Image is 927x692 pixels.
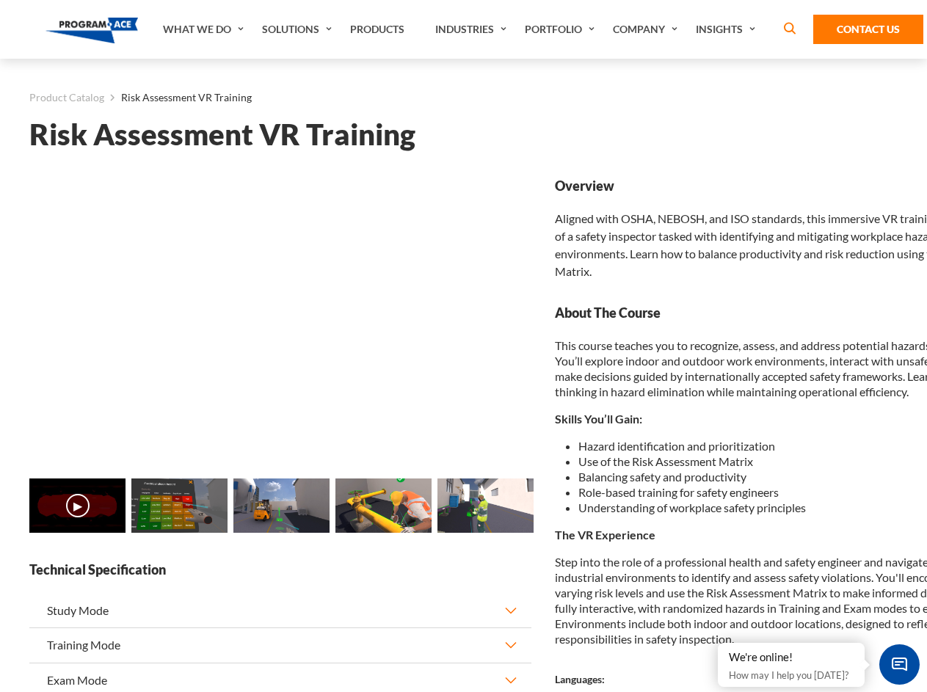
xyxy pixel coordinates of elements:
[46,18,139,43] img: Program-Ace
[233,478,330,533] img: Risk Assessment VR Training - Preview 2
[335,478,432,533] img: Risk Assessment VR Training - Preview 3
[29,561,531,579] strong: Technical Specification
[879,644,920,685] span: Chat Widget
[104,88,252,107] li: Risk Assessment VR Training
[29,628,531,662] button: Training Mode
[131,478,228,533] img: Risk Assessment VR Training - Preview 1
[729,666,854,684] p: How may I help you [DATE]?
[813,15,923,44] a: Contact Us
[729,650,854,665] div: We're online!
[29,177,531,459] iframe: Risk Assessment VR Training - Video 0
[29,478,126,533] img: Risk Assessment VR Training - Video 0
[555,673,605,685] strong: Languages:
[66,494,90,517] button: ▶
[29,594,531,627] button: Study Mode
[437,478,534,533] img: Risk Assessment VR Training - Preview 4
[29,88,104,107] a: Product Catalog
